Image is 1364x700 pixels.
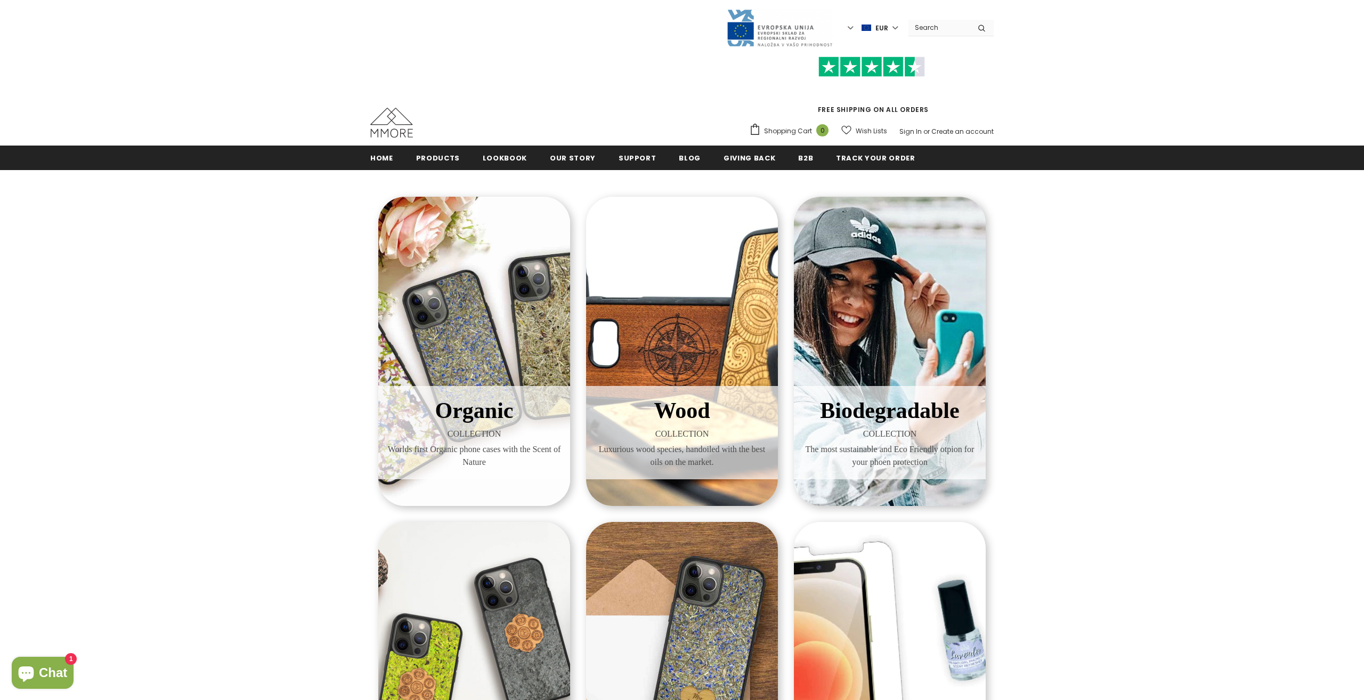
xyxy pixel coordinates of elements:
span: Biodegradable [820,398,959,423]
a: Javni Razpis [726,23,833,32]
span: Organic [435,398,514,423]
span: Products [416,153,460,163]
a: Create an account [931,127,994,136]
a: B2B [798,146,813,170]
span: B2B [798,153,813,163]
span: Wood [654,398,710,423]
a: Shopping Cart 0 [749,123,834,139]
span: COLLECTION [386,428,562,440]
span: FREE SHIPPING ON ALL ORDERS [749,61,994,114]
img: Javni Razpis [726,9,833,47]
span: support [619,153,656,163]
a: support [619,146,656,170]
span: COLLECTION [594,428,770,440]
a: Sign In [899,127,922,136]
span: Giving back [724,153,775,163]
span: Wish Lists [856,126,887,136]
a: Blog [679,146,701,170]
span: Track your order [836,153,915,163]
a: Track your order [836,146,915,170]
span: Blog [679,153,701,163]
span: COLLECTION [802,428,978,440]
a: Giving back [724,146,775,170]
span: or [923,127,930,136]
span: Worlds first Organic phone cases with the Scent of Nature [386,443,562,469]
span: 0 [816,124,829,136]
input: Search Site [908,20,970,35]
span: Luxurious wood species, handoiled with the best oils on the market. [594,443,770,469]
a: Our Story [550,146,596,170]
a: Wish Lists [841,122,887,140]
img: MMORE Cases [370,108,413,138]
span: The most sustainable and Eco Friendly otpion for your phoen protection [802,443,978,469]
img: Trust Pilot Stars [818,57,925,77]
span: Lookbook [483,153,527,163]
inbox-online-store-chat: Shopify online store chat [9,657,77,691]
span: Our Story [550,153,596,163]
span: Home [370,153,393,163]
a: Lookbook [483,146,527,170]
span: Shopping Cart [764,126,812,136]
a: Products [416,146,460,170]
span: EUR [875,23,888,34]
iframe: Customer reviews powered by Trustpilot [749,77,994,104]
a: Home [370,146,393,170]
